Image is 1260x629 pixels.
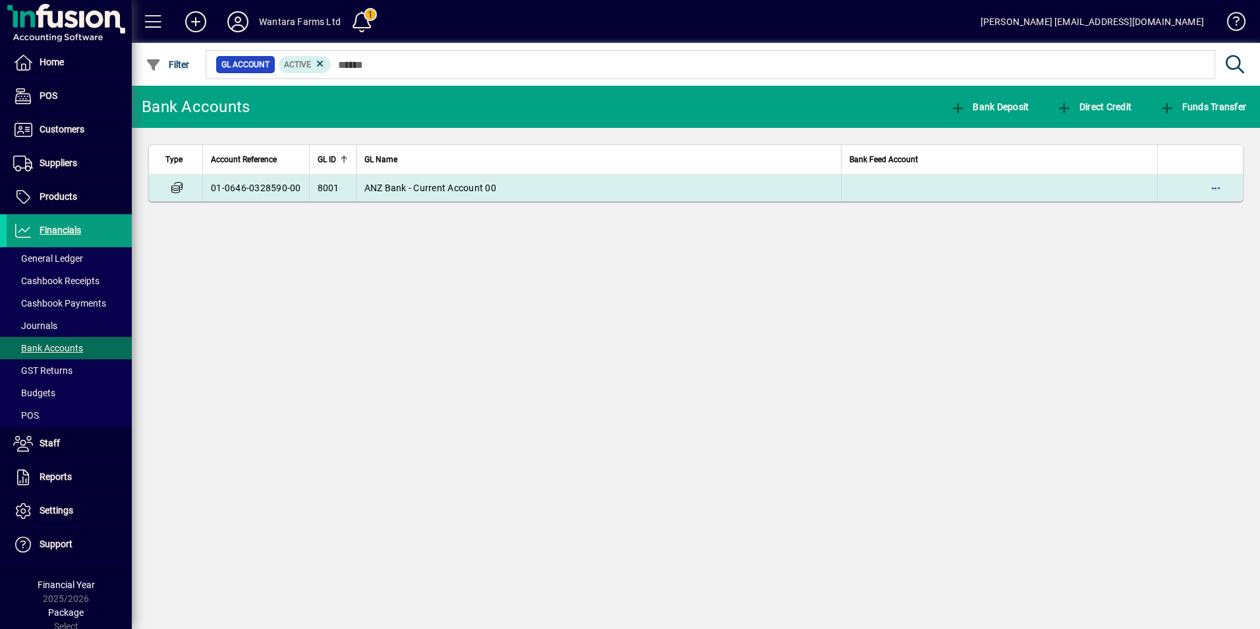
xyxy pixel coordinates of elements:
div: Wantara Farms Ltd [259,11,341,32]
span: Products [40,191,77,202]
span: GL Name [364,152,397,167]
a: Support [7,528,132,561]
div: Type [165,152,194,167]
span: ANZ Bank - Current Account 00 [364,183,496,193]
span: 8001 [318,183,339,193]
span: Funds Transfer [1159,102,1246,112]
button: Funds Transfer [1156,95,1249,119]
span: Cashbook Receipts [13,276,100,286]
span: POS [40,90,57,101]
span: POS [13,410,39,421]
a: Knowledge Base [1217,3,1244,45]
div: GL ID [318,152,348,167]
button: Profile [217,10,259,34]
a: General Ledger [7,247,132,270]
span: Support [40,539,72,549]
span: Home [40,57,64,67]
div: GL Name [364,152,833,167]
a: Settings [7,494,132,527]
a: Staff [7,427,132,460]
button: Bank Deposit [947,95,1033,119]
button: Filter [142,53,193,76]
a: Suppliers [7,147,132,180]
a: Home [7,46,132,79]
span: Bank Feed Account [849,152,918,167]
span: Settings [40,505,73,516]
span: Bank Deposit [950,102,1029,112]
span: GL Account [221,58,270,71]
a: POS [7,80,132,113]
a: Customers [7,113,132,146]
div: Bank Feed Account [849,152,1149,167]
span: GL ID [318,152,336,167]
span: Staff [40,438,60,448]
span: Reports [40,471,72,482]
span: Customers [40,124,84,135]
span: Type [165,152,183,167]
a: Cashbook Receipts [7,270,132,292]
span: Bank Accounts [13,343,83,353]
span: Suppliers [40,158,77,168]
span: General Ledger [13,253,83,264]
span: GST Returns [13,365,72,376]
button: More options [1205,177,1226,198]
span: Journals [13,320,57,331]
a: Bank Accounts [7,337,132,359]
div: [PERSON_NAME] [EMAIL_ADDRESS][DOMAIN_NAME] [981,11,1204,32]
span: Cashbook Payments [13,298,106,309]
span: Package [48,607,84,618]
a: Budgets [7,382,132,404]
a: POS [7,404,132,427]
button: Add [175,10,217,34]
a: Cashbook Payments [7,292,132,314]
a: GST Returns [7,359,132,382]
span: Budgets [13,388,55,398]
a: Products [7,181,132,214]
span: Active [284,60,311,69]
span: Financial Year [38,580,95,590]
div: Bank Accounts [142,96,250,117]
a: Reports [7,461,132,494]
span: Filter [146,59,190,70]
button: Direct Credit [1053,95,1135,119]
span: Account Reference [211,152,277,167]
td: 01-0646-0328590-00 [202,175,309,201]
span: Financials [40,225,81,235]
a: Journals [7,314,132,337]
span: Direct Credit [1056,102,1131,112]
mat-chip: Activation Status: Active [279,56,331,73]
